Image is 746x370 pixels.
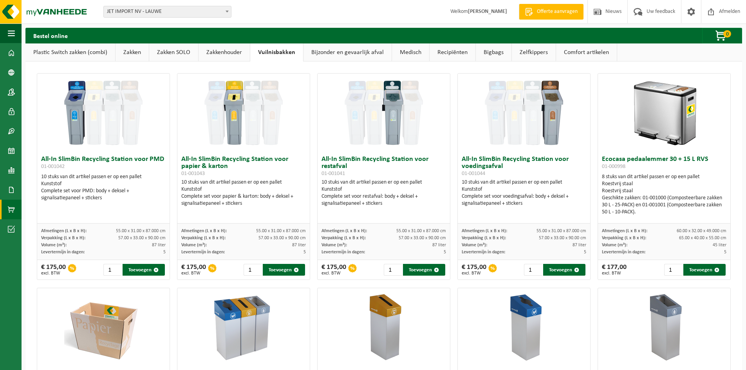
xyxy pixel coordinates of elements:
[702,28,741,43] button: 0
[25,28,76,43] h2: Bestel online
[536,229,586,233] span: 55.00 x 31.00 x 87.000 cm
[430,43,475,61] a: Recipiënten
[432,243,446,247] span: 87 liter
[303,43,392,61] a: Bijzonder en gevaarlijk afval
[519,4,583,20] a: Offerte aanvragen
[403,264,445,276] button: Toevoegen
[41,236,85,240] span: Verpakking (L x B x H):
[602,250,645,254] span: Levertermijn in dagen:
[602,188,726,195] div: Roestvrij staal
[602,264,627,276] div: € 177,00
[181,179,306,207] div: 10 stuks van dit artikel passen er op een pallet
[535,8,580,16] span: Offerte aanvragen
[322,271,346,276] span: excl. BTW
[181,171,205,177] span: 01-001043
[116,229,166,233] span: 55.00 x 31.00 x 87.000 cm
[345,74,423,152] img: 01-001041
[250,43,303,61] a: Vuilnisbakken
[485,74,563,152] img: 01-001044
[103,264,122,276] input: 1
[625,288,703,366] img: 02-014089
[41,250,85,254] span: Levertermijn in dagen:
[199,43,250,61] a: Zakkenhouder
[462,243,487,247] span: Volume (m³):
[41,188,166,202] div: Complete set voor PMD: body + deksel + signalisatiepaneel + stickers
[539,236,586,240] span: 57.00 x 33.00 x 90.00 cm
[116,43,149,61] a: Zakken
[64,74,143,152] img: 01-001042
[41,271,66,276] span: excl. BTW
[181,186,306,193] div: Kunststof
[322,236,366,240] span: Verpakking (L x B x H):
[41,180,166,188] div: Kunststof
[573,243,586,247] span: 87 liter
[322,171,345,177] span: 01-001041
[625,74,703,152] img: 01-000998
[149,43,198,61] a: Zakken SOLO
[724,250,726,254] span: 5
[41,164,65,170] span: 01-001042
[181,250,225,254] span: Levertermijn in dagen:
[524,264,542,276] input: 1
[123,264,165,276] button: Toevoegen
[322,250,365,254] span: Levertermijn in dagen:
[723,30,731,38] span: 0
[462,236,506,240] span: Verpakking (L x B x H):
[462,186,586,193] div: Kunststof
[602,236,646,240] span: Verpakking (L x B x H):
[163,250,166,254] span: 5
[181,243,207,247] span: Volume (m³):
[462,193,586,207] div: Complete set voor voedingsafval: body + deksel + signalisatiepaneel + stickers
[303,250,306,254] span: 5
[713,243,726,247] span: 45 liter
[556,43,617,61] a: Comfort artikelen
[396,229,446,233] span: 55.00 x 31.00 x 87.000 cm
[292,243,306,247] span: 87 liter
[485,288,563,366] img: 02-014090
[462,250,505,254] span: Levertermijn in dagen:
[152,243,166,247] span: 87 liter
[181,271,206,276] span: excl. BTW
[384,264,402,276] input: 1
[204,288,283,366] img: 01-000670
[462,179,586,207] div: 10 stuks van dit artikel passen er op een pallet
[399,236,446,240] span: 57.00 x 33.00 x 90.00 cm
[512,43,556,61] a: Zelfkippers
[41,229,87,233] span: Afmetingen (L x B x H):
[322,186,446,193] div: Kunststof
[462,271,486,276] span: excl. BTW
[476,43,511,61] a: Bigbags
[41,264,66,276] div: € 175,00
[181,236,226,240] span: Verpakking (L x B x H):
[25,43,115,61] a: Plastic Switch zakken (combi)
[543,264,585,276] button: Toevoegen
[679,236,726,240] span: 65.00 x 40.00 x 55.00 cm
[462,171,485,177] span: 01-001044
[263,264,305,276] button: Toevoegen
[602,164,625,170] span: 01-000998
[322,193,446,207] div: Complete set voor restafval: body + deksel + signalisatiepaneel + stickers
[392,43,429,61] a: Medisch
[204,74,283,152] img: 01-001043
[664,264,683,276] input: 1
[462,229,507,233] span: Afmetingen (L x B x H):
[41,243,67,247] span: Volume (m³):
[244,264,262,276] input: 1
[181,193,306,207] div: Complete set voor papier & karton: body + deksel + signalisatiepaneel + stickers
[322,179,446,207] div: 10 stuks van dit artikel passen er op een pallet
[602,229,647,233] span: Afmetingen (L x B x H):
[322,156,446,177] h3: All-In SlimBin Recycling Station voor restafval
[181,264,206,276] div: € 175,00
[677,229,726,233] span: 60.00 x 32.00 x 49.000 cm
[181,229,227,233] span: Afmetingen (L x B x H):
[41,173,166,202] div: 10 stuks van dit artikel passen er op een pallet
[322,229,367,233] span: Afmetingen (L x B x H):
[683,264,726,276] button: Toevoegen
[602,156,726,171] h3: Ecocasa pedaalemmer 30 + 15 L RVS
[322,264,346,276] div: € 175,00
[103,6,231,18] span: JET IMPORT NV - LAUWE
[41,156,166,171] h3: All-In SlimBin Recycling Station voor PMD
[444,250,446,254] span: 5
[602,180,726,188] div: Roestvrij staal
[104,6,231,17] span: JET IMPORT NV - LAUWE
